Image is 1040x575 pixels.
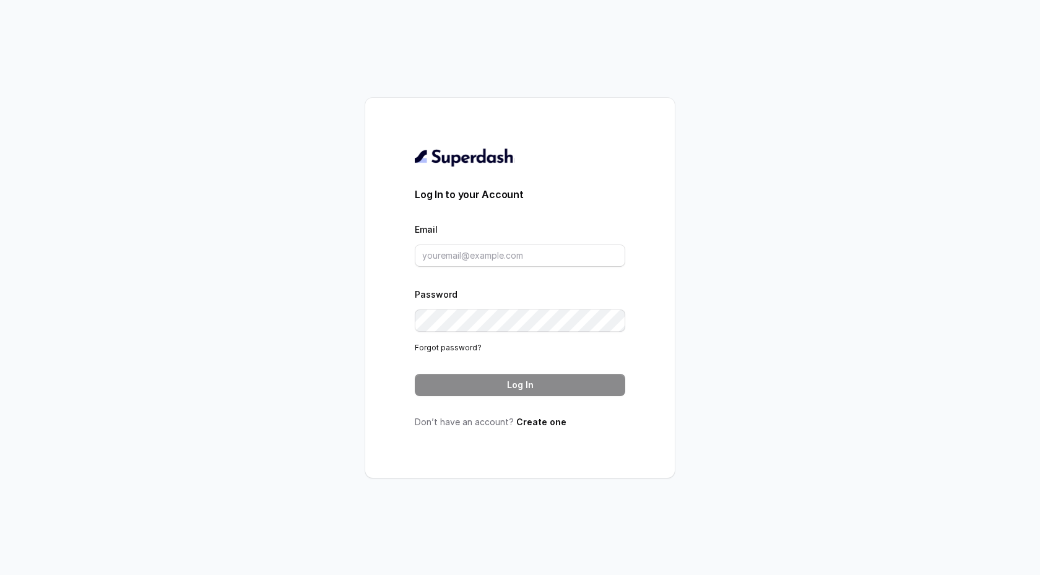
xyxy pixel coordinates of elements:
[415,244,625,267] input: youremail@example.com
[415,416,625,428] p: Don’t have an account?
[415,147,514,167] img: light.svg
[415,289,457,300] label: Password
[516,417,566,427] a: Create one
[415,224,438,235] label: Email
[415,374,625,396] button: Log In
[415,343,482,352] a: Forgot password?
[415,187,625,202] h3: Log In to your Account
